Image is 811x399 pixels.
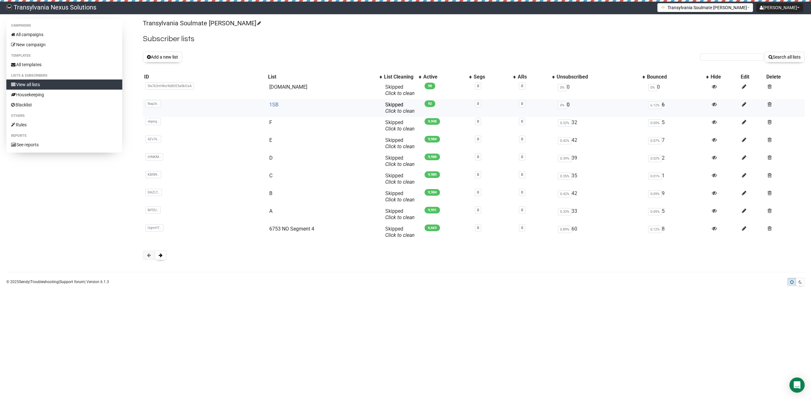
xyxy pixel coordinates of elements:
div: Unsubscribed [557,74,639,80]
a: C [269,173,272,179]
a: Rules [6,120,122,130]
td: 7 [646,135,709,152]
span: Skipped [385,102,415,114]
a: 0 [521,119,523,123]
span: Skipped [385,155,415,167]
a: 0 [477,137,479,141]
a: Housekeeping [6,90,122,100]
th: ID: No sort applied, sorting is disabled [143,73,267,81]
span: 6,663 [425,225,440,231]
span: 0.39% [558,155,572,162]
td: 8 [646,223,709,241]
a: 1SB [269,102,278,108]
a: Click to clean [385,126,415,132]
th: List Cleaning: No sort applied, activate to apply an ascending sort [383,73,422,81]
span: Nap3r.. [145,100,161,107]
td: 32 [555,117,646,135]
a: Click to clean [385,143,415,149]
td: 5 [646,117,709,135]
span: 9,998 [425,118,440,125]
a: B [269,190,272,196]
a: Support forum [60,280,85,284]
a: 0 [521,190,523,194]
td: 42 [555,188,646,206]
a: D [269,155,273,161]
span: 8iFEU.. [145,206,161,214]
a: Blacklist [6,100,122,110]
a: Click to clean [385,90,415,96]
div: List Cleaning [384,74,416,80]
a: All templates [6,60,122,70]
div: Active [423,74,466,80]
span: 0% [558,102,567,109]
span: 0.12% [648,226,662,233]
a: 0 [521,226,523,230]
th: Active: No sort applied, activate to apply an ascending sort [422,73,473,81]
a: Click to clean [385,232,415,238]
span: 0.01% [648,173,662,180]
a: Click to clean [385,197,415,203]
img: 1.png [661,5,666,10]
td: 9 [646,188,709,206]
a: Click to clean [385,214,415,220]
th: Bounced: No sort applied, activate to apply an ascending sort [646,73,709,81]
span: 0.05% [648,119,662,127]
span: 0.02% [648,155,662,162]
span: 6.12% [648,102,662,109]
a: 0 [521,173,523,177]
span: 0.32% [558,119,572,127]
span: 9,989 [425,171,440,178]
span: 4Zv76.. [145,136,161,143]
td: 0 [646,81,709,99]
td: 0 [555,99,646,117]
span: Skipped [385,208,415,220]
span: 9,988 [425,154,440,160]
td: 0 [555,81,646,99]
a: Click to clean [385,108,415,114]
span: UqmHT.. [145,224,163,231]
li: Campaigns [6,22,122,29]
span: v6pnq.. [145,118,161,125]
a: F [269,119,272,125]
li: Templates [6,52,122,60]
span: 0.42% [558,137,572,144]
span: 9,984 [425,189,440,196]
span: 9,991 [425,207,440,213]
a: 0 [477,155,479,159]
a: See reports [6,140,122,150]
button: Transylvania Soulmate [PERSON_NAME] [657,3,753,12]
span: 9,984 [425,136,440,142]
a: 0 [521,155,523,159]
span: Skipped [385,190,415,203]
a: New campaign [6,40,122,50]
th: List: No sort applied, activate to apply an ascending sort [267,73,383,81]
span: 0.89% [558,226,572,233]
a: All campaigns [6,29,122,40]
a: E [269,137,272,143]
span: Skipped [385,119,415,132]
span: 0% [648,84,657,91]
div: Delete [766,74,803,80]
a: 0 [521,102,523,106]
th: Hide: No sort applied, sorting is disabled [709,73,739,81]
span: Skipped [385,84,415,96]
span: iHNKM.. [145,153,163,161]
a: Click to clean [385,179,415,185]
span: Skipped [385,137,415,149]
li: Lists & subscribers [6,72,122,79]
span: 98 [425,83,435,89]
span: 0.07% [648,137,662,144]
a: 0 [521,84,523,88]
span: 92 [425,100,435,107]
td: 1 [646,170,709,188]
a: View all lists [6,79,122,90]
a: Sendy [19,280,29,284]
span: 0.42% [558,190,572,198]
div: ID [144,74,265,80]
button: Search all lists [764,52,805,62]
span: Skipped [385,173,415,185]
h2: Subscriber lists [143,33,805,45]
span: 5Ix763rtf4hc968OE3a5kOsA [145,82,194,90]
li: Reports [6,132,122,140]
td: 2 [646,152,709,170]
